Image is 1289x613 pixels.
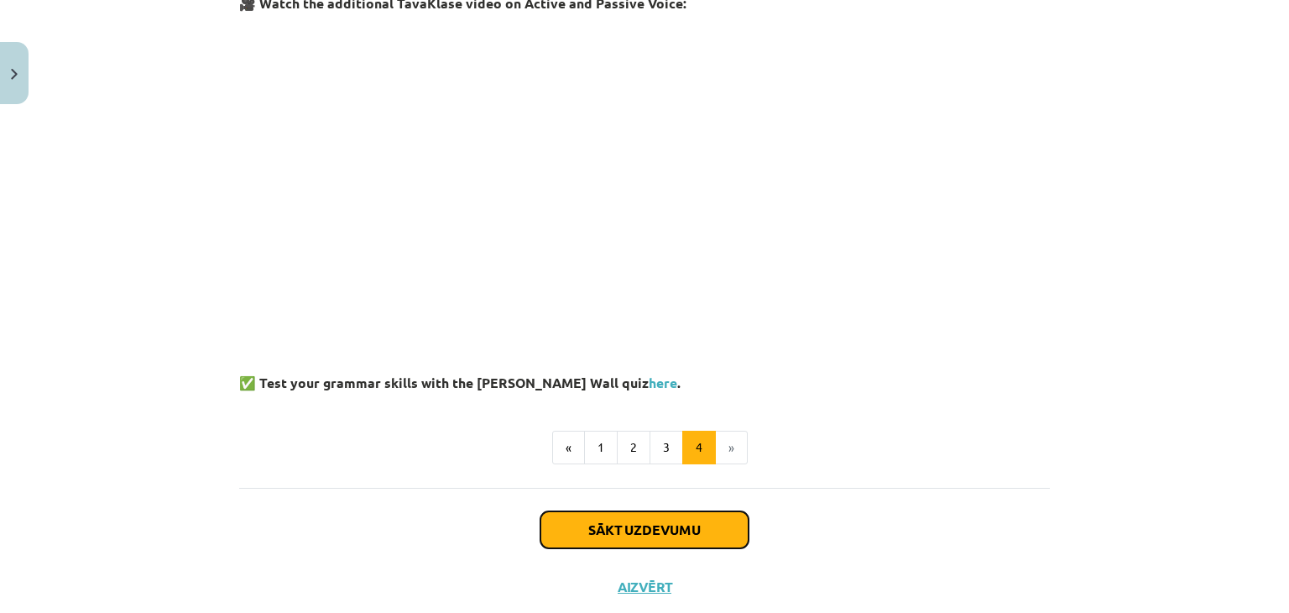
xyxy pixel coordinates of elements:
[540,511,749,548] button: Sākt uzdevumu
[239,431,1050,464] nav: Page navigation example
[613,579,676,595] button: Aizvērt
[239,374,681,391] strong: ✅ Test your grammar skills with the [PERSON_NAME] Wall quiz .
[617,431,650,464] button: 2
[552,431,585,464] button: «
[11,69,18,80] img: icon-close-lesson-0947bae3869378f0d4975bcd49f059093ad1ed9edebbc8119c70593378902aed.svg
[650,431,683,464] button: 3
[584,431,618,464] button: 1
[649,374,677,391] a: here
[682,431,716,464] button: 4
